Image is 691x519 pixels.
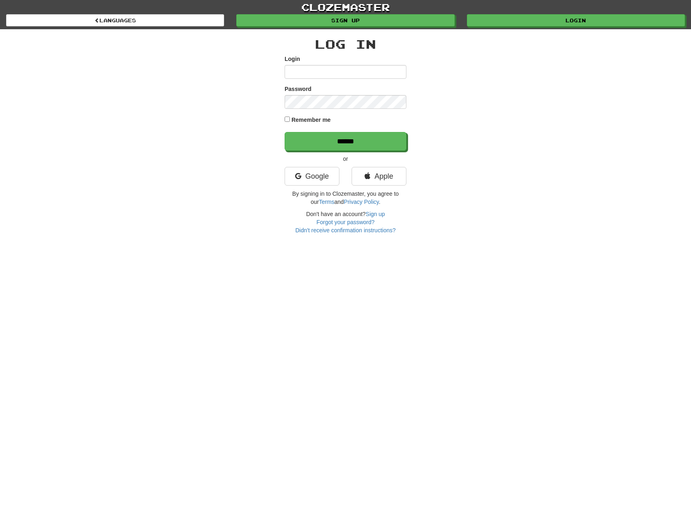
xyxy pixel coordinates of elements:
h2: Log In [285,37,406,51]
a: Sign up [236,14,454,26]
a: Forgot your password? [316,219,374,225]
p: or [285,155,406,163]
a: Google [285,167,339,186]
a: Sign up [366,211,385,217]
label: Remember me [292,116,331,124]
p: By signing in to Clozemaster, you agree to our and . [285,190,406,206]
a: Didn't receive confirmation instructions? [295,227,395,234]
a: Privacy Policy [344,199,379,205]
div: Don't have an account? [285,210,406,234]
a: Apple [352,167,406,186]
a: Languages [6,14,224,26]
a: Terms [319,199,334,205]
a: Login [467,14,685,26]
label: Password [285,85,311,93]
label: Login [285,55,300,63]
